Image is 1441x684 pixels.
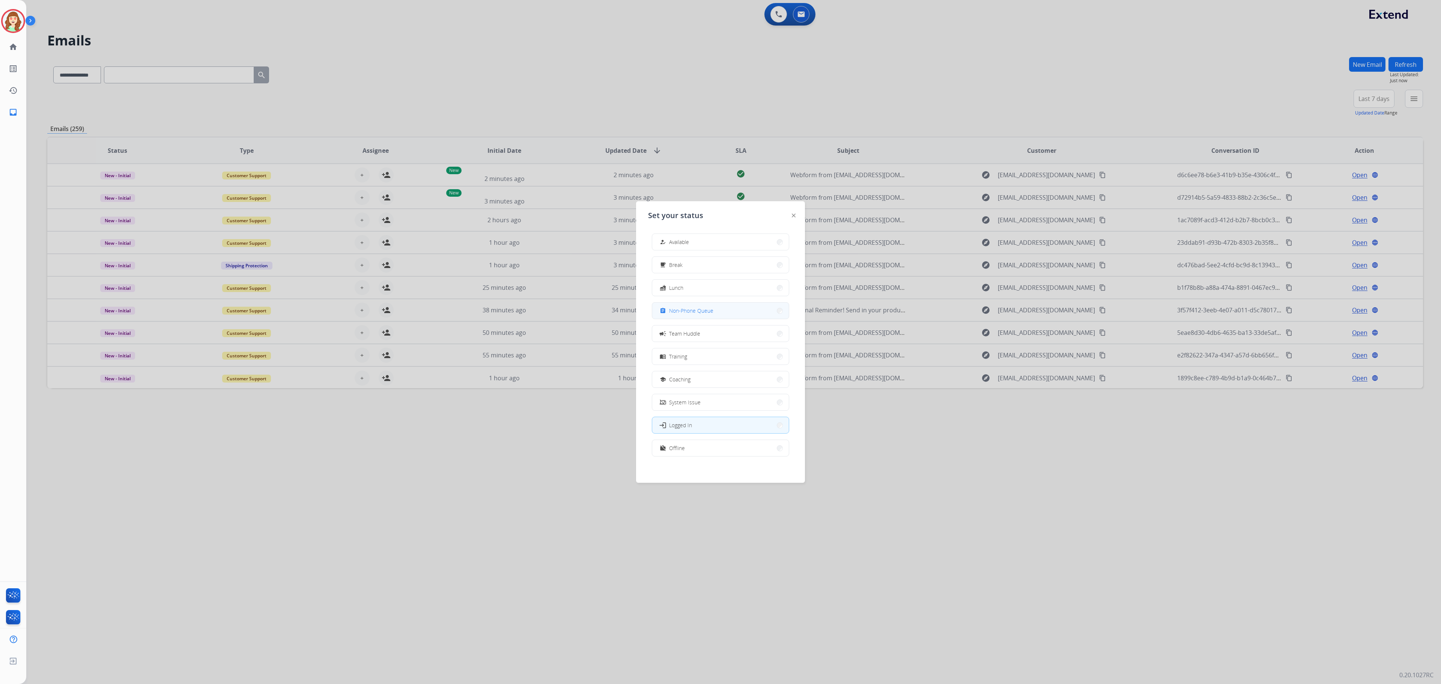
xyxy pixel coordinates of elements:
[669,398,701,406] span: System Issue
[669,421,692,429] span: Logged In
[652,440,789,456] button: Offline
[652,257,789,273] button: Break
[652,303,789,319] button: Non-Phone Queue
[652,234,789,250] button: Available
[659,421,666,429] mat-icon: login
[1399,670,1433,679] p: 0.20.1027RC
[652,394,789,410] button: System Issue
[660,399,666,405] mat-icon: phonelink_off
[652,417,789,433] button: Logged In
[659,330,666,337] mat-icon: campaign
[669,330,700,337] span: Team Huddle
[9,108,18,117] mat-icon: inbox
[652,280,789,296] button: Lunch
[669,261,683,269] span: Break
[660,353,666,360] mat-icon: menu_book
[3,11,24,32] img: avatar
[669,353,687,360] span: Training
[660,445,666,451] mat-icon: work_off
[660,239,666,245] mat-icon: how_to_reg
[660,262,666,268] mat-icon: free_breakfast
[652,371,789,387] button: Coaching
[652,325,789,342] button: Team Huddle
[660,285,666,291] mat-icon: fastfood
[652,348,789,365] button: Training
[669,284,683,292] span: Lunch
[9,86,18,95] mat-icon: history
[669,307,713,315] span: Non-Phone Queue
[9,64,18,73] mat-icon: list_alt
[669,444,685,452] span: Offline
[669,375,690,383] span: Coaching
[792,214,796,217] img: close-button
[9,42,18,51] mat-icon: home
[660,376,666,383] mat-icon: school
[669,238,689,246] span: Available
[648,210,703,221] span: Set your status
[660,307,666,314] mat-icon: assignment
